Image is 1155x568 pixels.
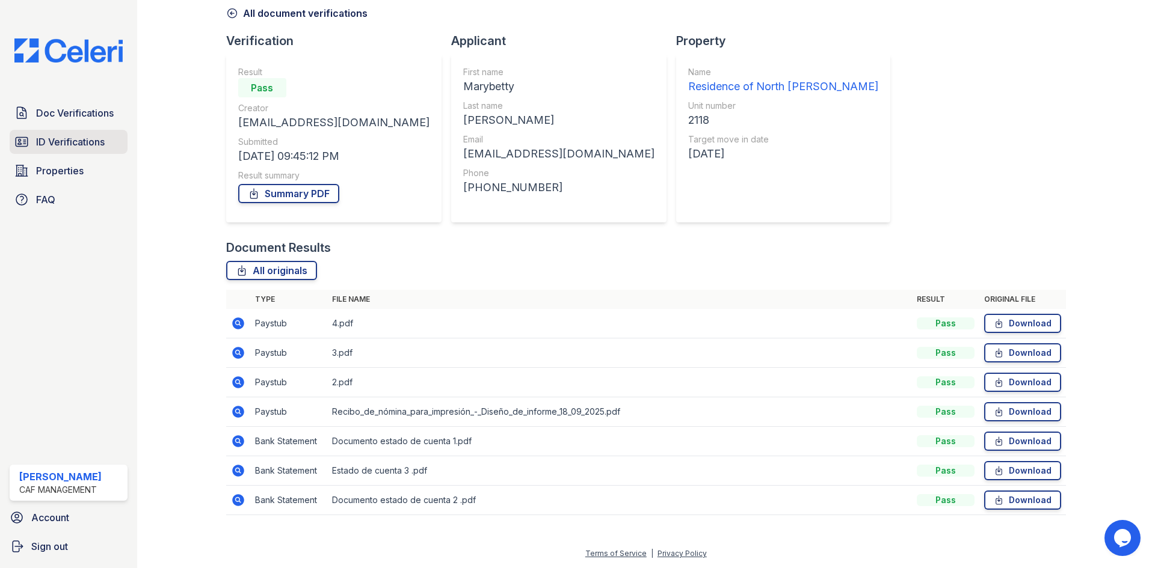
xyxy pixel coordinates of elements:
[1104,520,1143,556] iframe: chat widget
[984,373,1061,392] a: Download
[688,145,878,162] div: [DATE]
[688,100,878,112] div: Unit number
[984,490,1061,510] a: Download
[10,101,128,125] a: Doc Verifications
[676,32,900,49] div: Property
[238,184,339,203] a: Summary PDF
[226,6,368,20] a: All document verifications
[917,347,975,359] div: Pass
[36,106,114,120] span: Doc Verifications
[451,32,676,49] div: Applicant
[688,133,878,145] div: Target move in date
[238,114,430,131] div: [EMAIL_ADDRESS][DOMAIN_NAME]
[651,549,653,558] div: |
[250,338,327,368] td: Paystub
[238,148,430,165] div: [DATE] 09:45:12 PM
[36,135,105,149] span: ID Verifications
[984,343,1061,362] a: Download
[238,78,286,97] div: Pass
[984,402,1061,421] a: Download
[688,78,878,95] div: Residence of North [PERSON_NAME]
[5,38,132,63] img: CE_Logo_Blue-a8612792a0a2168367f1c8372b55b34899dd931a85d93a1a3d3e32e68fde9ad4.png
[19,484,102,496] div: CAF Management
[327,456,912,486] td: Estado de cuenta 3 .pdf
[463,100,654,112] div: Last name
[327,368,912,397] td: 2.pdf
[238,136,430,148] div: Submitted
[327,309,912,338] td: 4.pdf
[463,112,654,129] div: [PERSON_NAME]
[226,32,451,49] div: Verification
[984,432,1061,451] a: Download
[688,112,878,129] div: 2118
[31,510,69,525] span: Account
[917,406,975,418] div: Pass
[238,66,430,78] div: Result
[463,133,654,145] div: Email
[585,549,647,558] a: Terms of Service
[688,66,878,95] a: Name Residence of North [PERSON_NAME]
[463,167,654,179] div: Phone
[250,397,327,427] td: Paystub
[5,505,132,530] a: Account
[250,456,327,486] td: Bank Statement
[463,66,654,78] div: First name
[226,261,317,280] a: All originals
[327,486,912,515] td: Documento estado de cuenta 2 .pdf
[19,469,102,484] div: [PERSON_NAME]
[10,130,128,154] a: ID Verifications
[5,534,132,558] a: Sign out
[31,539,68,554] span: Sign out
[912,290,979,309] th: Result
[36,192,55,207] span: FAQ
[463,179,654,196] div: [PHONE_NUMBER]
[327,290,912,309] th: File name
[658,549,707,558] a: Privacy Policy
[327,338,912,368] td: 3.pdf
[10,159,128,183] a: Properties
[917,494,975,506] div: Pass
[327,427,912,456] td: Documento estado de cuenta 1.pdf
[238,102,430,114] div: Creator
[979,290,1066,309] th: Original file
[463,145,654,162] div: [EMAIL_ADDRESS][DOMAIN_NAME]
[10,188,128,212] a: FAQ
[984,461,1061,480] a: Download
[250,309,327,338] td: Paystub
[917,465,975,477] div: Pass
[463,78,654,95] div: Marybetty
[250,486,327,515] td: Bank Statement
[238,169,430,182] div: Result summary
[917,435,975,447] div: Pass
[226,239,331,256] div: Document Results
[917,376,975,388] div: Pass
[984,314,1061,333] a: Download
[327,397,912,427] td: Recibo_de_nómina_para_impresión_-_Diseño_de_informe_18_09_2025.pdf
[917,317,975,329] div: Pass
[250,368,327,397] td: Paystub
[688,66,878,78] div: Name
[250,290,327,309] th: Type
[36,163,84,178] span: Properties
[250,427,327,456] td: Bank Statement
